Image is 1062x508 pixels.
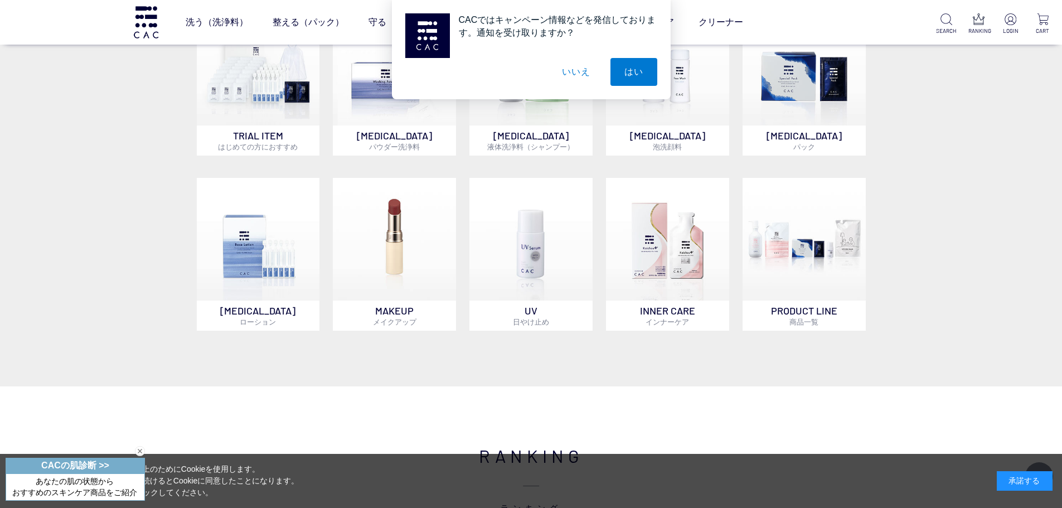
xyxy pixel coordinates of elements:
[197,178,320,331] a: [MEDICAL_DATA]ローション
[606,178,729,331] a: インナーケア INNER CAREインナーケア
[789,317,818,326] span: 商品一覧
[610,58,657,86] button: はい
[743,178,866,331] a: PRODUCT LINE商品一覧
[469,301,593,331] p: UV
[369,142,420,151] span: パウダー洗浄料
[513,317,549,326] span: 日やけ止め
[405,13,450,58] img: notification icon
[743,125,866,156] p: [MEDICAL_DATA]
[606,178,729,301] img: インナーケア
[997,471,1053,491] div: 承諾する
[197,125,320,156] p: TRIAL ITEM
[197,301,320,331] p: [MEDICAL_DATA]
[373,317,416,326] span: メイクアップ
[606,301,729,331] p: INNER CARE
[333,301,456,331] p: MAKEUP
[469,125,593,156] p: [MEDICAL_DATA]
[743,301,866,331] p: PRODUCT LINE
[9,463,299,499] div: 当サイトでは、お客様へのサービス向上のためにCookieを使用します。 「承諾する」をクリックするか閲覧を続けるとCookieに同意したことになります。 詳細はこちらの をクリックしてください。
[793,142,815,151] span: パック
[333,125,456,156] p: [MEDICAL_DATA]
[653,142,682,151] span: 泡洗顔料
[450,13,657,39] div: CACではキャンペーン情報などを発信しております。通知を受け取りますか？
[218,142,298,151] span: はじめての方におすすめ
[606,125,729,156] p: [MEDICAL_DATA]
[487,142,574,151] span: 液体洗浄料（シャンプー）
[240,317,276,326] span: ローション
[548,58,604,86] button: いいえ
[646,317,689,326] span: インナーケア
[333,178,456,331] a: MAKEUPメイクアップ
[469,178,593,331] a: UV日やけ止め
